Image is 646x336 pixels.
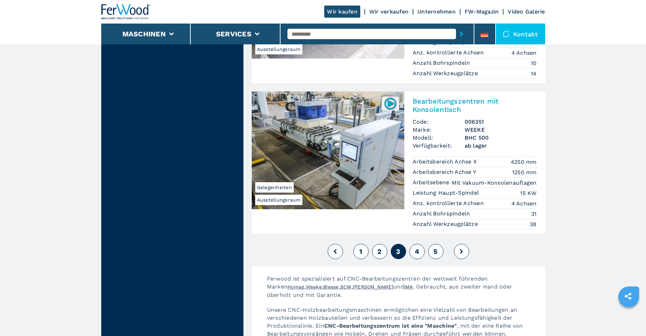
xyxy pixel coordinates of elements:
[404,284,413,290] a: IMA
[452,179,537,187] em: Mit Vakuum-Konsolenauflagen
[306,284,322,290] a: Weeke
[384,97,397,110] img: 006351
[323,284,339,290] a: Biesse
[353,244,369,259] button: 1
[324,6,360,18] a: Wir kaufen
[413,158,479,166] p: Arbeitsbereich Achse X
[413,59,472,67] p: Anzahl Bohrspindeln
[496,24,545,44] div: Kontakt
[413,189,481,197] p: Leistung Haupt-Spindel
[255,44,302,54] span: Ausstellungsraum
[413,118,465,126] span: Code:
[465,118,537,126] h3: 006351
[511,200,537,207] em: 4 Achsen
[372,244,387,259] button: 2
[252,91,404,209] img: Bearbeitungszentren mit Konsolentisch WEEKE BHC 500
[287,284,304,290] a: Homag
[465,142,537,150] span: ab lager
[413,168,478,176] p: Arbeitsbereich Achse Y
[255,182,294,193] span: Gelegenheiten
[520,189,536,197] em: 15 KW
[531,59,537,67] em: 10
[415,247,419,256] span: 4
[456,26,467,42] button: submit-button
[369,8,408,15] a: Wir verkaufen
[353,284,393,290] a: [PERSON_NAME]
[413,49,486,56] p: Anz. kontrollierte Achsen
[465,134,537,142] h3: BHC 500
[413,97,537,114] h2: Bearbeitungszentren mit Konsolentisch
[511,158,537,166] em: 4250 mm
[413,126,465,134] span: Marke:
[512,168,537,176] em: 1250 mm
[511,49,537,57] em: 4 Achsen
[619,288,637,305] a: sharethis
[391,244,406,259] button: 3
[252,91,545,234] a: Bearbeitungszentren mit Konsolentisch WEEKE BHC 500AusstellungsraumGelegenheiten006351Bearbeitung...
[465,8,499,15] a: FW-Magazin
[324,322,457,329] strong: CNC-Bearbeitungszentrum ist eine "Maschine"
[508,8,545,15] a: Video Galerie
[413,210,472,218] p: Anzahl Bohrspindeln
[531,210,537,218] em: 31
[530,220,537,228] em: 38
[340,284,351,290] a: SCM
[413,70,480,77] p: Anzahl Werkzeugplätze
[413,220,480,228] p: Anzahl Werkzeugplätze
[413,179,451,186] p: Arbeitsebene
[413,200,486,207] p: Anz. kontrollierte Achsen
[503,30,510,37] img: Kontakt
[617,305,641,331] iframe: Chat
[260,275,545,306] p: Ferwood ist spezialisiert auf CNC-Bearbeitungszentren der weltweit führenden Marken , , , , und ....
[101,4,151,19] img: Ferwood
[255,195,302,205] span: Ausstellungsraum
[428,244,443,259] button: 5
[410,244,425,259] button: 4
[413,134,465,142] span: Modell:
[377,247,381,256] span: 2
[216,30,251,38] button: Services
[396,247,400,256] span: 3
[122,30,166,38] button: Maschinen
[359,247,362,256] span: 1
[433,247,438,256] span: 5
[465,126,537,134] h3: WEEKE
[417,8,456,15] a: Unternehmen
[413,142,465,150] span: Verfügbarkeit:
[531,70,537,78] em: 14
